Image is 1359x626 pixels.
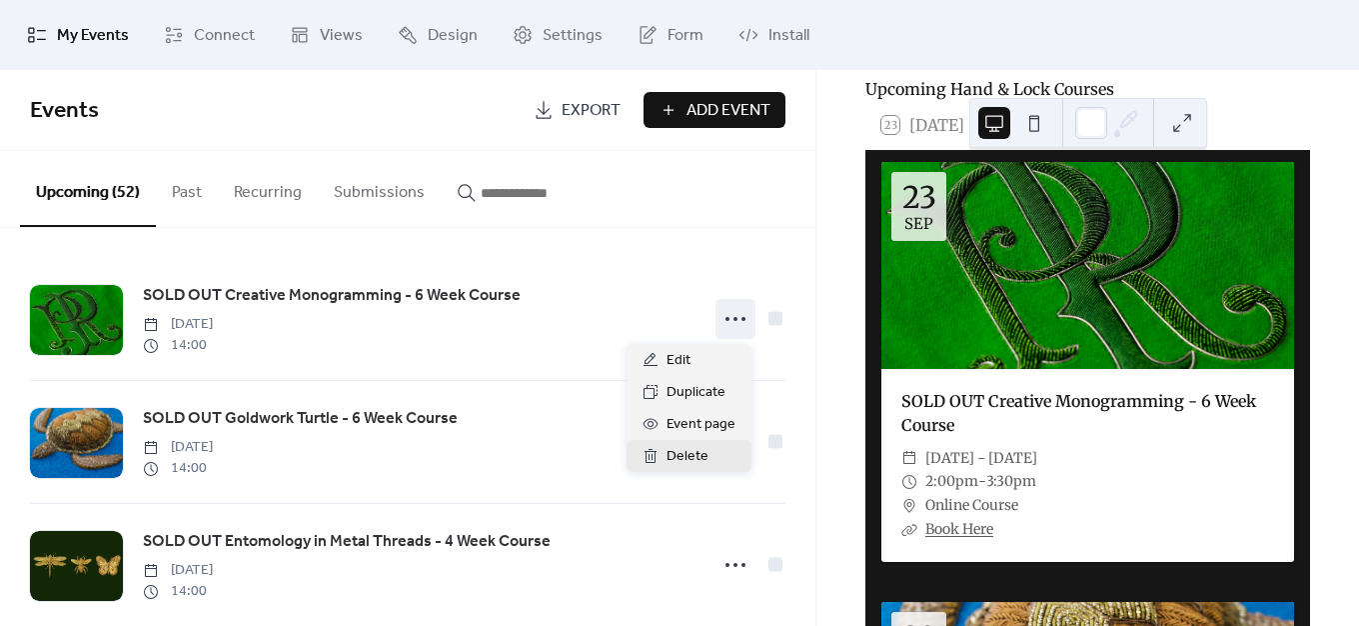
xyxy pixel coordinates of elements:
[143,314,213,335] span: [DATE]
[644,92,785,128] button: Add Event
[667,413,735,437] span: Event page
[986,470,1036,494] span: 3:30pm
[667,381,725,405] span: Duplicate
[143,407,458,431] span: SOLD OUT Goldwork Turtle - 6 Week Course
[925,447,1037,471] span: [DATE] - [DATE]
[143,335,213,356] span: 14:00
[275,8,378,62] a: Views
[686,99,770,123] span: Add Event
[901,447,917,471] div: ​
[925,494,1018,518] span: Online Course
[498,8,618,62] a: Settings
[143,437,213,458] span: [DATE]
[194,24,255,48] span: Connect
[320,24,363,48] span: Views
[865,77,1310,101] div: Upcoming Hand & Lock Courses
[30,89,99,133] span: Events
[143,529,551,555] a: SOLD OUT Entomology in Metal Threads - 4 Week Course
[143,458,213,479] span: 14:00
[143,283,521,309] a: SOLD OUT Creative Monogramming - 6 Week Course
[904,216,933,231] div: Sep
[925,520,993,538] a: Book Here
[668,24,703,48] span: Form
[149,8,270,62] a: Connect
[667,349,690,373] span: Edit
[978,470,986,494] span: -
[543,24,603,48] span: Settings
[218,151,318,225] button: Recurring
[143,560,213,581] span: [DATE]
[12,8,144,62] a: My Events
[143,284,521,308] span: SOLD OUT Creative Monogramming - 6 Week Course
[667,445,708,469] span: Delete
[901,518,917,542] div: ​
[519,92,636,128] a: Export
[20,151,156,227] button: Upcoming (52)
[318,151,441,225] button: Submissions
[901,391,1256,435] a: SOLD OUT Creative Monogramming - 6 Week Course
[143,406,458,432] a: SOLD OUT Goldwork Turtle - 6 Week Course
[925,470,978,494] span: 2:00pm
[723,8,824,62] a: Install
[901,494,917,518] div: ​
[143,581,213,602] span: 14:00
[57,24,129,48] span: My Events
[428,24,478,48] span: Design
[156,151,218,225] button: Past
[143,530,551,554] span: SOLD OUT Entomology in Metal Threads - 4 Week Course
[562,99,621,123] span: Export
[623,8,718,62] a: Form
[768,24,809,48] span: Install
[902,182,936,212] div: 23
[901,470,917,494] div: ​
[383,8,493,62] a: Design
